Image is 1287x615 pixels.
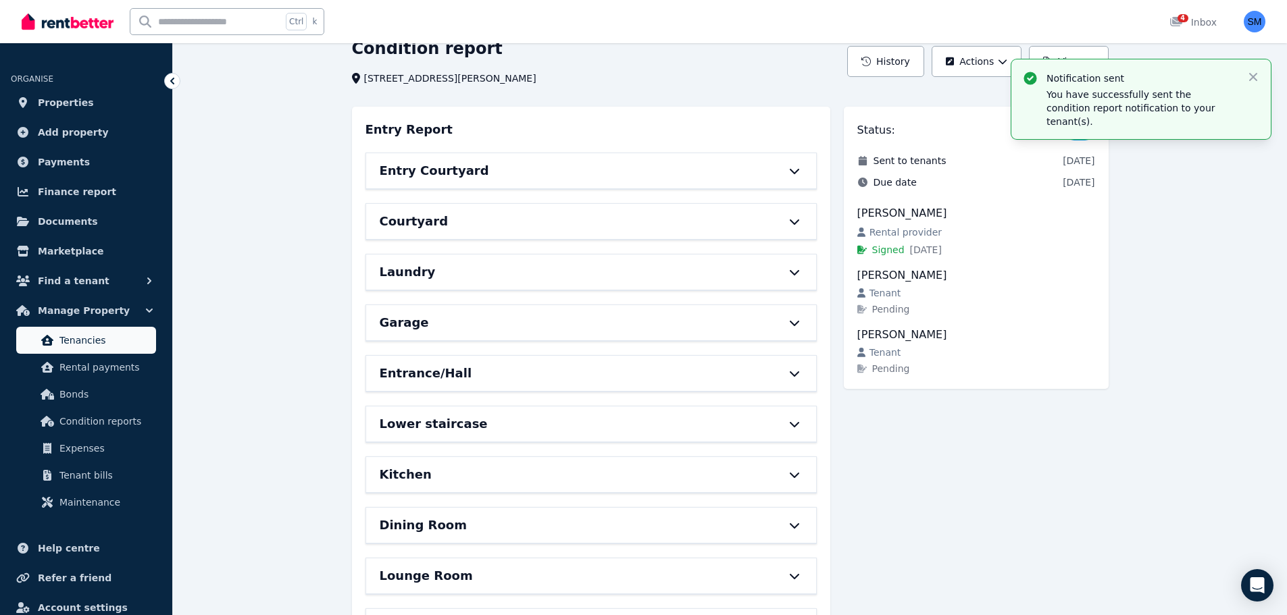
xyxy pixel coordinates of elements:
[59,413,151,429] span: Condition reports
[38,124,109,140] span: Add property
[286,13,307,30] span: Ctrl
[59,332,151,348] span: Tenancies
[365,120,453,139] h3: Entry Report
[380,566,473,585] h6: Lounge Room
[1063,176,1094,189] span: [DATE]
[22,11,113,32] img: RentBetter
[16,489,156,516] a: Maintenance
[16,435,156,462] a: Expenses
[1244,11,1265,32] img: Stephen Montgomery
[11,178,161,205] a: Finance report
[38,273,109,289] span: Find a tenant
[380,161,489,180] h6: Entry Courtyard
[872,243,905,257] span: Signed
[1046,88,1236,128] p: You have successfully sent the condition report notification to your tenant(s).
[11,238,161,265] a: Marketplace
[872,302,910,316] span: Pending
[38,302,130,319] span: Manage Property
[16,327,156,354] a: Tenancies
[857,205,1095,221] div: [PERSON_NAME]
[11,208,161,235] a: Documents
[38,540,100,556] span: Help centre
[380,263,436,282] h6: Laundry
[59,386,151,402] span: Bonds
[380,465,432,484] h6: Kitchen
[38,570,111,586] span: Refer a friend
[869,225,942,239] span: Rental provider
[869,286,901,300] span: Tenant
[38,243,103,259] span: Marketplace
[11,74,53,84] span: ORGANISE
[380,313,429,332] h6: Garage
[932,46,1021,77] button: Actions
[380,415,488,433] h6: Lower staircase
[1046,72,1236,85] p: Notification sent
[59,359,151,375] span: Rental payments
[38,184,116,200] span: Finance report
[11,564,161,591] a: Refer a friend
[380,364,472,383] h6: Entrance/Hall
[874,176,917,189] span: Due date
[11,267,161,294] button: Find a tenant
[910,243,942,257] span: [DATE]
[11,119,161,146] a: Add property
[874,154,947,167] span: Sent to tenants
[16,408,156,435] a: Condition reports
[11,535,161,562] a: Help centre
[352,38,503,59] h1: Condition report
[847,46,924,77] button: History
[59,467,151,483] span: Tenant bills
[11,149,161,176] a: Payments
[1178,14,1188,22] span: 4
[1241,569,1273,601] div: Open Intercom Messenger
[16,354,156,381] a: Rental payments
[11,89,161,116] a: Properties
[38,95,94,111] span: Properties
[869,346,901,359] span: Tenant
[872,362,910,375] span: Pending
[38,213,98,230] span: Documents
[312,16,317,27] span: k
[16,381,156,408] a: Bonds
[1169,16,1217,29] div: Inbox
[59,494,151,510] span: Maintenance
[1063,154,1094,167] span: [DATE]
[380,212,449,231] h6: Courtyard
[59,440,151,456] span: Expenses
[857,122,895,138] h3: Status:
[380,516,467,535] h6: Dining Room
[38,154,90,170] span: Payments
[364,72,536,85] span: [STREET_ADDRESS][PERSON_NAME]
[857,267,1095,284] div: [PERSON_NAME]
[11,297,161,324] button: Manage Property
[1029,46,1108,77] button: View
[857,327,1095,343] div: [PERSON_NAME]
[16,462,156,489] a: Tenant bills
